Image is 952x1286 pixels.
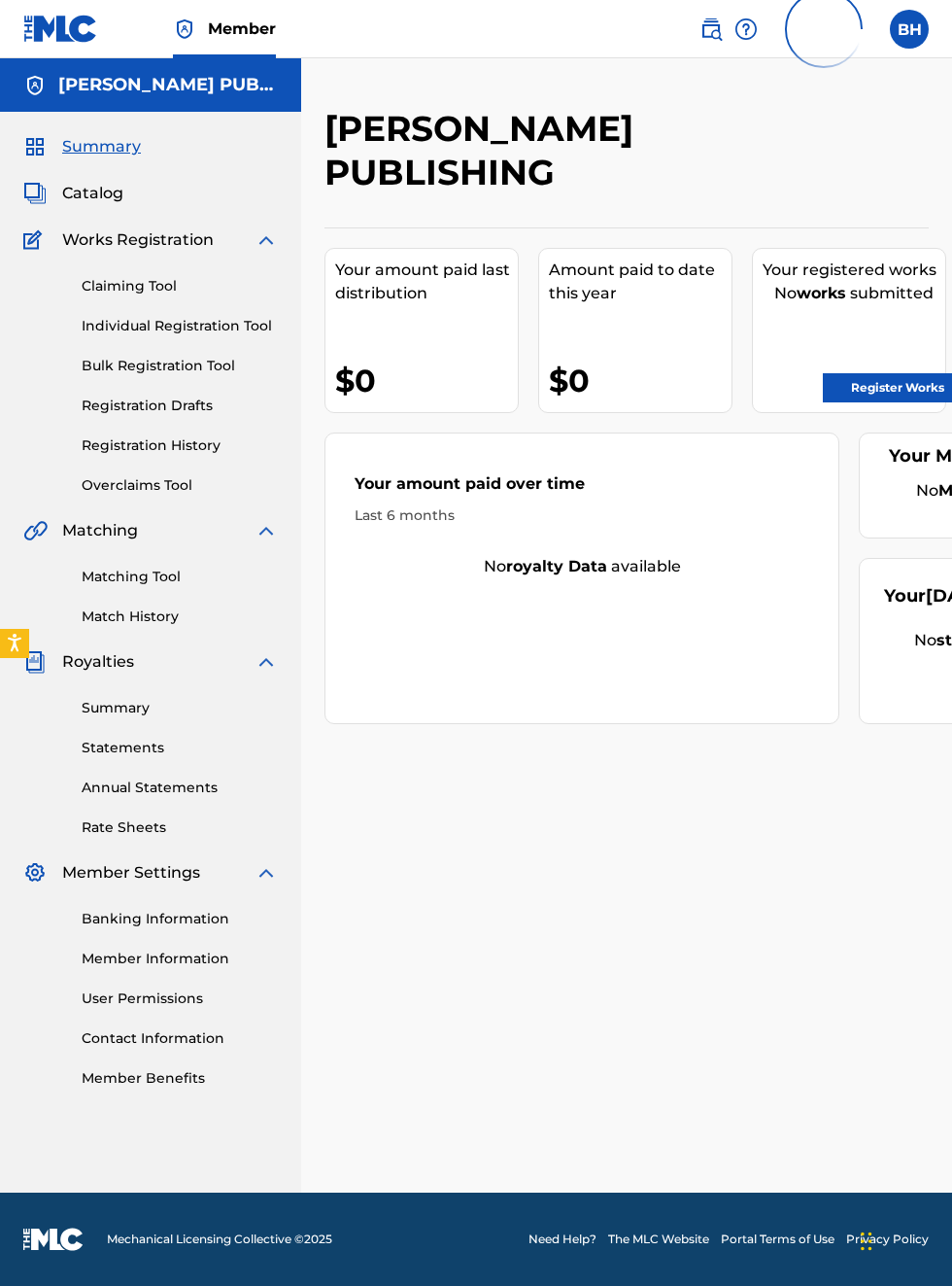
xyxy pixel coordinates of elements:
div: $0 [335,359,518,402]
img: help [734,17,758,41]
a: Contact Information [82,1028,278,1049]
h2: [PERSON_NAME] PUBLISHING [324,107,790,194]
img: Member Settings [23,861,47,885]
div: Your amount paid over time [355,472,809,505]
a: Matching Tool [82,567,278,587]
span: Royalties [62,650,134,674]
div: Help [734,10,758,49]
a: Annual Statements [82,778,278,798]
span: Member Settings [62,861,200,885]
span: Member [208,17,276,40]
img: expand [255,861,278,885]
a: Claiming Tool [82,276,278,296]
div: No available [325,555,838,578]
div: Last 6 months [355,505,809,526]
iframe: Chat Widget [855,1193,952,1286]
img: search [699,17,723,41]
a: Member Information [82,949,278,969]
a: SummarySummary [23,135,141,158]
div: No submitted [763,282,945,305]
strong: works [797,284,846,302]
a: CatalogCatalog [23,182,123,205]
div: Your amount paid last distribution [335,259,518,305]
span: Summary [62,135,141,158]
img: Summary [23,135,47,158]
a: Match History [82,607,278,627]
a: Registration Drafts [82,396,278,416]
img: logo [23,1228,84,1251]
div: $0 [549,359,731,402]
a: Summary [82,698,278,718]
a: Overclaims Tool [82,475,278,496]
img: Works Registration [23,228,49,252]
img: expand [255,228,278,252]
a: Need Help? [528,1231,596,1248]
img: expand [255,519,278,542]
h5: BOBBY HAMILTON PUBLISHING [58,74,278,96]
div: Amount paid to date this year [549,259,731,305]
img: Matching [23,519,48,542]
a: Public Search [699,10,723,49]
a: Rate Sheets [82,817,278,838]
img: MLC Logo [23,15,98,43]
a: Statements [82,738,278,758]
div: Drag [861,1212,872,1270]
a: Registration History [82,435,278,456]
a: Banking Information [82,909,278,929]
img: Catalog [23,182,47,205]
a: Portal Terms of Use [721,1231,834,1248]
img: Accounts [23,74,47,97]
a: Individual Registration Tool [82,316,278,336]
strong: royalty data [506,557,607,575]
span: Works Registration [62,228,214,252]
a: Member Benefits [82,1068,278,1089]
div: User Menu [890,10,929,49]
a: Privacy Policy [846,1231,929,1248]
img: expand [255,650,278,674]
a: Bulk Registration Tool [82,356,278,376]
span: Mechanical Licensing Collective © 2025 [107,1231,332,1248]
a: The MLC Website [608,1231,709,1248]
span: Catalog [62,182,123,205]
span: Matching [62,519,138,542]
img: Top Rightsholder [173,17,196,41]
a: User Permissions [82,989,278,1009]
div: Your registered works [763,259,945,282]
img: Royalties [23,650,47,674]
